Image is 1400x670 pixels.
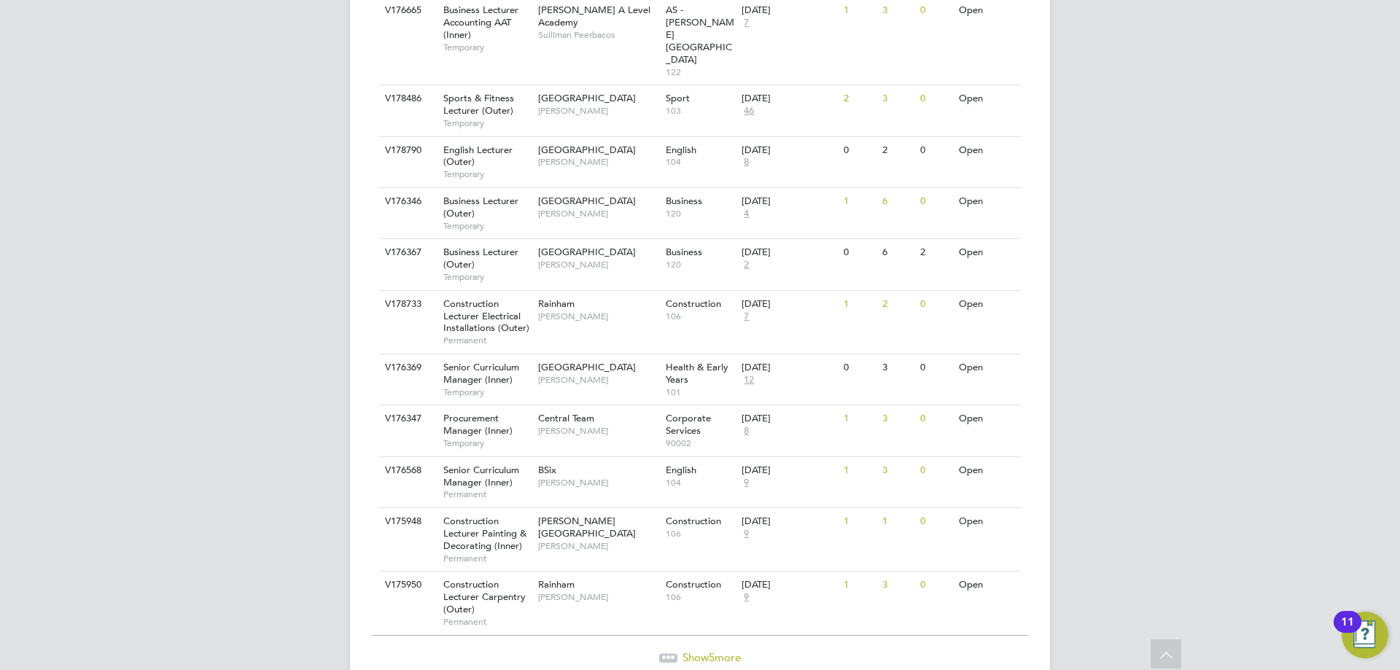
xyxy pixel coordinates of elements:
span: Permanent [443,616,531,628]
span: Corporate Services [666,412,711,437]
div: [DATE] [742,93,836,105]
span: BSix [538,464,556,476]
span: 120 [666,259,735,270]
span: Sport [666,92,690,104]
span: [PERSON_NAME][GEOGRAPHIC_DATA] [538,515,636,539]
div: V176346 [381,188,432,215]
div: 1 [840,291,878,318]
button: Open Resource Center, 11 new notifications [1342,612,1388,658]
span: 9 [742,591,751,604]
div: 6 [879,188,917,215]
span: Health & Early Years [666,361,728,386]
span: Temporary [443,220,531,232]
span: [GEOGRAPHIC_DATA] [538,246,636,258]
span: 122 [666,66,735,78]
div: 3 [879,457,917,484]
span: Show more [682,650,741,664]
span: 7 [742,311,751,323]
div: 6 [879,239,917,266]
span: Senior Curriculum Manager (Inner) [443,361,519,386]
span: [PERSON_NAME] [538,477,658,488]
div: [DATE] [742,246,836,259]
div: Open [955,572,1019,599]
div: 2 [879,291,917,318]
div: 2 [917,239,954,266]
span: [GEOGRAPHIC_DATA] [538,195,636,207]
span: Construction [666,297,721,310]
span: [GEOGRAPHIC_DATA] [538,144,636,156]
span: [PERSON_NAME] [538,259,658,270]
span: Permanent [443,553,531,564]
span: Procurement Manager (Inner) [443,412,513,437]
span: English [666,144,696,156]
span: [PERSON_NAME] [538,425,658,437]
div: 3 [879,405,917,432]
div: 1 [840,572,878,599]
span: 12 [742,374,756,386]
span: Sports & Fitness Lecturer (Outer) [443,92,514,117]
span: Permanent [443,488,531,500]
div: [DATE] [742,362,836,374]
span: Temporary [443,386,531,398]
div: Open [955,354,1019,381]
span: 4 [742,208,751,220]
div: 3 [879,354,917,381]
span: 103 [666,105,735,117]
span: 5 [709,650,715,664]
span: Business [666,195,702,207]
span: [PERSON_NAME] [538,540,658,552]
span: [GEOGRAPHIC_DATA] [538,361,636,373]
span: English Lecturer (Outer) [443,144,513,168]
div: [DATE] [742,195,836,208]
span: Business Lecturer Accounting AAT (Inner) [443,4,518,41]
div: [DATE] [742,515,836,528]
span: [PERSON_NAME] [538,105,658,117]
div: V175948 [381,508,432,535]
div: Open [955,457,1019,484]
span: [PERSON_NAME] [538,208,658,219]
span: 104 [666,477,735,488]
span: 9 [742,477,751,489]
span: Rainham [538,578,575,591]
span: 106 [666,528,735,539]
div: 1 [840,188,878,215]
span: [PERSON_NAME] [538,591,658,603]
span: [GEOGRAPHIC_DATA] [538,92,636,104]
span: [PERSON_NAME] A Level Academy [538,4,650,28]
div: 0 [840,137,878,164]
div: 0 [917,572,954,599]
div: 0 [917,85,954,112]
div: 11 [1341,622,1354,641]
div: 0 [840,239,878,266]
span: 120 [666,208,735,219]
div: [DATE] [742,298,836,311]
div: Open [955,405,1019,432]
span: Construction [666,578,721,591]
div: 3 [879,85,917,112]
div: 0 [917,508,954,535]
div: 0 [840,354,878,381]
span: Business Lecturer (Outer) [443,195,518,219]
span: 104 [666,156,735,168]
div: [DATE] [742,144,836,157]
span: English [666,464,696,476]
div: [DATE] [742,4,836,17]
div: 2 [840,85,878,112]
div: [DATE] [742,413,836,425]
span: Rainham [538,297,575,310]
span: [PERSON_NAME] [538,374,658,386]
span: 101 [666,386,735,398]
span: Temporary [443,168,531,180]
div: 1 [840,457,878,484]
span: Permanent [443,335,531,346]
div: 1 [840,405,878,432]
span: Temporary [443,271,531,283]
span: Central Team [538,412,594,424]
div: Open [955,291,1019,318]
span: 90002 [666,437,735,449]
div: V178733 [381,291,432,318]
span: [PERSON_NAME] [538,156,658,168]
div: 0 [917,354,954,381]
div: Open [955,188,1019,215]
div: 3 [879,572,917,599]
